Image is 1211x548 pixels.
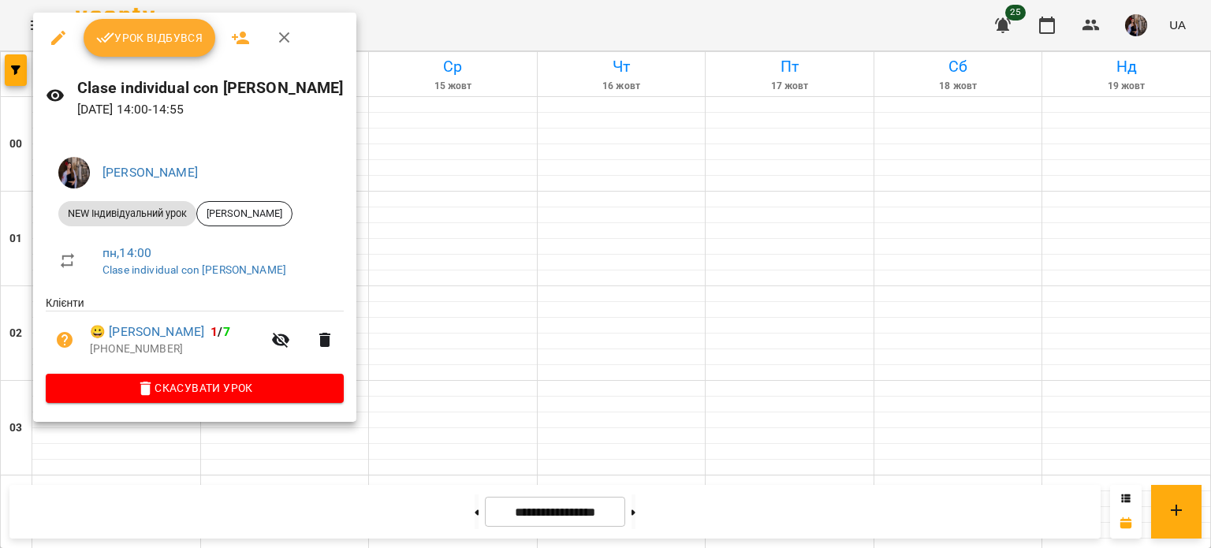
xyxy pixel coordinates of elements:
[223,324,230,339] span: 7
[90,322,204,341] a: 😀 [PERSON_NAME]
[77,76,344,100] h6: Clase individual con [PERSON_NAME]
[46,374,344,402] button: Скасувати Урок
[197,207,292,221] span: [PERSON_NAME]
[102,165,198,180] a: [PERSON_NAME]
[196,201,293,226] div: [PERSON_NAME]
[211,324,218,339] span: 1
[46,321,84,359] button: Візит ще не сплачено. Додати оплату?
[46,295,344,374] ul: Клієнти
[58,157,90,188] img: 8d3efba7e3fbc8ec2cfbf83b777fd0d7.JPG
[90,341,262,357] p: [PHONE_NUMBER]
[84,19,216,57] button: Урок відбувся
[96,28,203,47] span: Урок відбувся
[58,378,331,397] span: Скасувати Урок
[211,324,229,339] b: /
[102,245,151,260] a: пн , 14:00
[77,100,344,119] p: [DATE] 14:00 - 14:55
[58,207,196,221] span: NEW Індивідуальний урок
[102,263,286,276] a: Clase individual con [PERSON_NAME]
